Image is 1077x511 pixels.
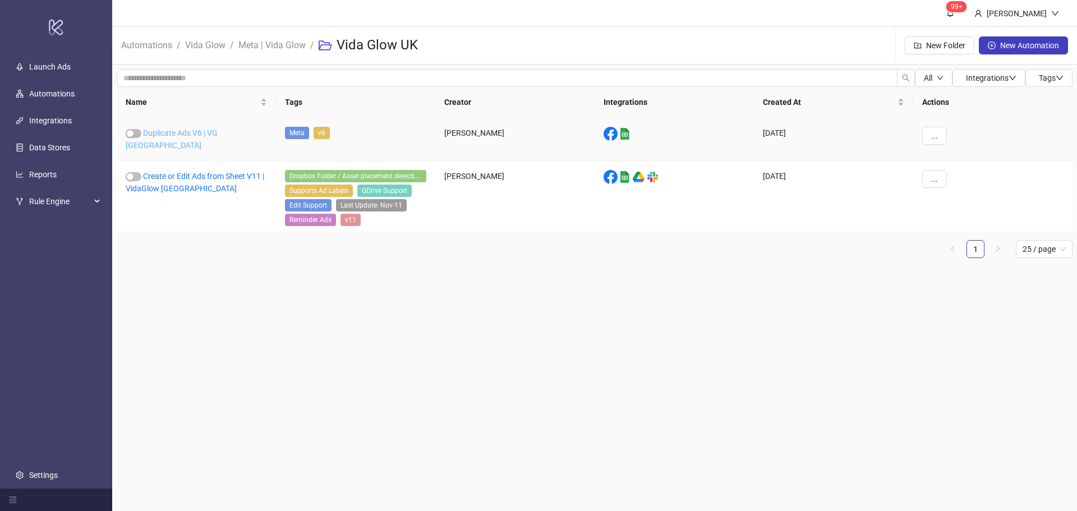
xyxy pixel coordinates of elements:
[357,185,412,197] span: GDrive Support
[946,1,967,12] sup: 1584
[29,190,91,213] span: Rule Engine
[276,87,435,118] th: Tags
[230,27,234,63] li: /
[126,172,264,193] a: Create or Edit Ads from Sheet V11 | VidaGlow [GEOGRAPHIC_DATA]
[117,87,276,118] th: Name
[754,118,913,161] div: [DATE]
[914,42,922,49] span: folder-add
[16,197,24,205] span: fork
[1009,74,1016,82] span: down
[1051,10,1059,17] span: down
[763,96,895,108] span: Created At
[995,245,1001,252] span: right
[754,87,913,118] th: Created At
[119,38,174,50] a: Automations
[285,199,332,211] span: Edit Support
[967,241,984,257] a: 1
[595,87,754,118] th: Integrations
[905,36,974,54] button: New Folder
[319,39,332,52] span: folder-open
[126,128,218,150] a: Duplicate Ads V6 | VG [GEOGRAPHIC_DATA]
[1056,74,1064,82] span: down
[310,27,314,63] li: /
[126,96,258,108] span: Name
[966,73,1016,82] span: Integrations
[9,496,17,504] span: menu-fold
[177,27,181,63] li: /
[913,87,1073,118] th: Actions
[924,73,932,82] span: All
[285,127,309,139] span: Meta
[29,89,75,98] a: Automations
[922,127,947,145] button: ...
[285,185,353,197] span: Supports Ad Labels
[989,240,1007,258] li: Next Page
[29,170,57,179] a: Reports
[950,245,956,252] span: left
[1000,41,1059,50] span: New Automation
[435,87,595,118] th: Creator
[946,9,954,17] span: bell
[285,170,426,182] span: Dropbox Folder / Asset placement detection
[922,170,947,188] button: ...
[937,75,943,81] span: down
[931,131,938,140] span: ...
[982,7,1051,20] div: [PERSON_NAME]
[29,116,72,125] a: Integrations
[988,42,996,49] span: plus-circle
[435,161,595,238] div: [PERSON_NAME]
[754,161,913,238] div: [DATE]
[926,41,965,50] span: New Folder
[314,127,330,139] span: v6
[1039,73,1064,82] span: Tags
[340,214,361,226] span: v11
[183,38,228,50] a: Vida Glow
[966,240,984,258] li: 1
[931,174,938,183] span: ...
[435,118,595,161] div: [PERSON_NAME]
[29,471,58,480] a: Settings
[29,143,70,152] a: Data Stores
[337,36,418,54] h3: Vida Glow UK
[1023,241,1066,257] span: 25 / page
[974,10,982,17] span: user
[944,240,962,258] button: left
[902,74,910,82] span: search
[1016,240,1073,258] div: Page Size
[1025,69,1073,87] button: Tagsdown
[285,214,336,226] span: Reminder Ads
[336,199,407,211] span: Last Update: Nov-11
[989,240,1007,258] button: right
[952,69,1025,87] button: Integrationsdown
[915,69,952,87] button: Alldown
[29,62,71,71] a: Launch Ads
[979,36,1068,54] button: New Automation
[944,240,962,258] li: Previous Page
[236,38,308,50] a: Meta | Vida Glow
